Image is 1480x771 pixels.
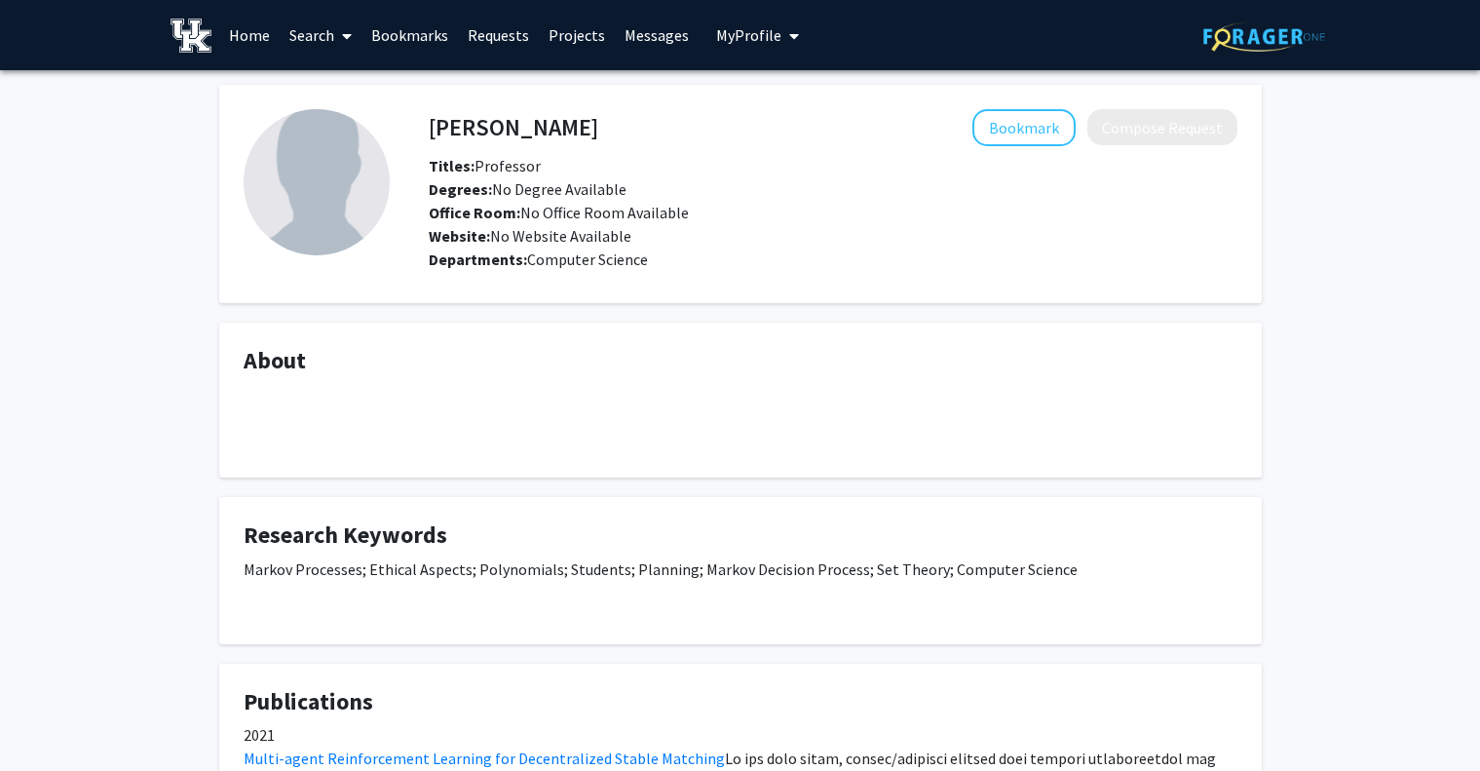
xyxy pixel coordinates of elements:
h4: About [244,347,1237,375]
span: My Profile [716,25,781,45]
a: Bookmarks [361,1,458,69]
button: Add Judith Goldsmith to Bookmarks [972,109,1076,146]
a: Messages [615,1,699,69]
a: Home [219,1,280,69]
b: Departments: [429,250,527,269]
a: Projects [539,1,615,69]
b: Office Room: [429,203,520,222]
span: Computer Science [527,250,648,269]
a: Search [280,1,361,69]
span: No Degree Available [429,179,626,199]
img: ForagerOne Logo [1203,21,1325,52]
h4: Publications [244,688,1237,716]
img: University of Kentucky Logo [171,19,212,53]
span: Professor [429,156,541,175]
span: No Office Room Available [429,203,689,222]
h4: [PERSON_NAME] [429,109,598,145]
b: Website: [429,226,490,246]
a: Multi-agent Reinforcement Learning for Decentralized Stable Matching [244,749,725,768]
a: Requests [458,1,539,69]
div: Markov Processes; Ethical Aspects; Polynomials; Students; Planning; Markov Decision Process; Set ... [244,558,1237,620]
h4: Research Keywords [244,521,1237,550]
b: Degrees: [429,179,492,199]
button: Compose Request to Judith Goldsmith [1087,109,1237,145]
iframe: Chat [15,683,83,756]
span: No Website Available [429,226,631,246]
img: Profile Picture [244,109,390,255]
b: Titles: [429,156,474,175]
